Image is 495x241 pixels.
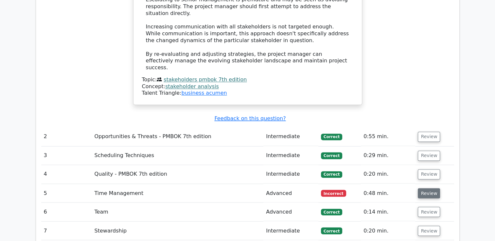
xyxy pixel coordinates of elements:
td: Opportunities & Threats - PMBOK 7th edition [92,127,264,146]
a: stakeholder analysis [165,83,219,89]
a: Feedback on this question? [214,115,286,121]
td: Stewardship [92,221,264,240]
span: Correct [321,227,342,234]
span: Correct [321,134,342,140]
td: Advanced [263,184,318,202]
a: stakeholders pmbok 7th edition [164,76,247,83]
button: Review [418,207,440,217]
td: 2 [41,127,92,146]
div: Concept: [142,83,353,90]
button: Review [418,188,440,198]
td: 6 [41,202,92,221]
td: Intermediate [263,127,318,146]
button: Review [418,226,440,236]
td: 4 [41,165,92,184]
td: Quality - PMBOK 7th edition [92,165,264,184]
td: 7 [41,221,92,240]
td: Team [92,202,264,221]
button: Review [418,151,440,161]
span: Correct [321,209,342,215]
td: 0:20 min. [361,165,415,184]
span: Incorrect [321,190,346,196]
span: Correct [321,152,342,159]
td: 3 [41,146,92,165]
div: Talent Triangle: [142,76,353,97]
a: business acumen [181,90,227,96]
td: 0:14 min. [361,202,415,221]
td: Time Management [92,184,264,202]
td: Advanced [263,202,318,221]
button: Review [418,132,440,142]
td: Intermediate [263,146,318,165]
td: 0:48 min. [361,184,415,202]
div: Topic: [142,76,353,83]
td: 5 [41,184,92,202]
button: Review [418,169,440,179]
td: Intermediate [263,165,318,184]
td: 0:55 min. [361,127,415,146]
td: 0:20 min. [361,221,415,240]
td: 0:29 min. [361,146,415,165]
td: Intermediate [263,221,318,240]
td: Scheduling Techniques [92,146,264,165]
span: Correct [321,171,342,178]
